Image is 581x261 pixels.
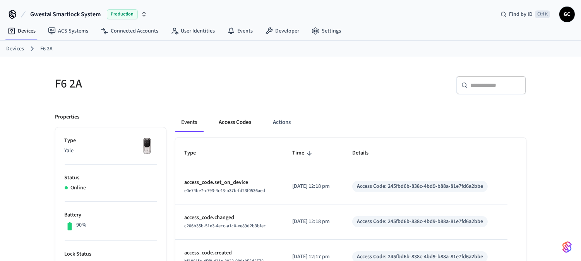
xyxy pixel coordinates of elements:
[30,10,101,19] span: Gwestai Smartlock System
[71,184,86,192] p: Online
[185,179,274,187] p: access_code.set_on_device
[94,24,165,38] a: Connected Accounts
[357,182,483,191] div: Access Code: 245fbd6b-838c-4bd9-b88a-81e7fd6a2bbe
[107,9,138,19] span: Production
[357,253,483,261] div: Access Code: 245fbd6b-838c-4bd9-b88a-81e7fd6a2bbe
[6,45,24,53] a: Devices
[562,241,572,253] img: SeamLogoGradient.69752ec5.svg
[559,7,575,22] button: GC
[185,223,266,229] span: c206b35b-51e3-4ecc-a1c0-ee89d2b3bfec
[535,10,550,18] span: Ctrl K
[65,174,157,182] p: Status
[221,24,259,38] a: Events
[55,113,80,121] p: Properties
[55,76,286,92] h5: F6 2A
[292,218,333,226] p: [DATE] 12:18 pm
[352,147,379,159] span: Details
[65,211,157,219] p: Battery
[175,113,204,132] button: Events
[259,24,305,38] a: Developer
[509,10,533,18] span: Find by ID
[292,147,314,159] span: Time
[40,45,53,53] a: F6 2A
[213,113,258,132] button: Access Codes
[292,182,333,191] p: [DATE] 12:18 pm
[560,7,574,21] span: GC
[65,137,157,145] p: Type
[65,147,157,155] p: Yale
[2,24,42,38] a: Devices
[175,113,526,132] div: ant example
[305,24,347,38] a: Settings
[185,147,206,159] span: Type
[185,187,266,194] span: e0e74be7-c793-4c43-b37b-fd23f0536aed
[76,221,86,229] p: 90%
[137,137,157,156] img: Yale Assure Touchscreen Wifi Smart Lock, Satin Nickel, Front
[65,250,157,258] p: Lock Status
[494,7,556,21] div: Find by IDCtrl K
[185,214,274,222] p: access_code.changed
[165,24,221,38] a: User Identities
[42,24,94,38] a: ACS Systems
[185,249,274,257] p: access_code.created
[267,113,297,132] button: Actions
[357,218,483,226] div: Access Code: 245fbd6b-838c-4bd9-b88a-81e7fd6a2bbe
[292,253,333,261] p: [DATE] 12:17 pm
